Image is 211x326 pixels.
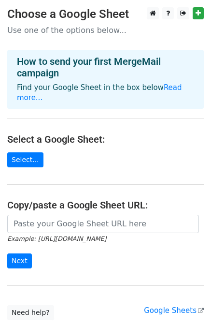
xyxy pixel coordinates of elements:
[7,215,199,233] input: Paste your Google Sheet URL here
[7,7,204,21] h3: Choose a Google Sheet
[7,199,204,211] h4: Copy/paste a Google Sheet URL:
[144,306,204,315] a: Google Sheets
[7,133,204,145] h4: Select a Google Sheet:
[7,25,204,35] p: Use one of the options below...
[7,152,43,167] a: Select...
[17,83,182,102] a: Read more...
[7,253,32,268] input: Next
[7,235,106,242] small: Example: [URL][DOMAIN_NAME]
[17,56,194,79] h4: How to send your first MergeMail campaign
[7,305,54,320] a: Need help?
[17,83,194,103] p: Find your Google Sheet in the box below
